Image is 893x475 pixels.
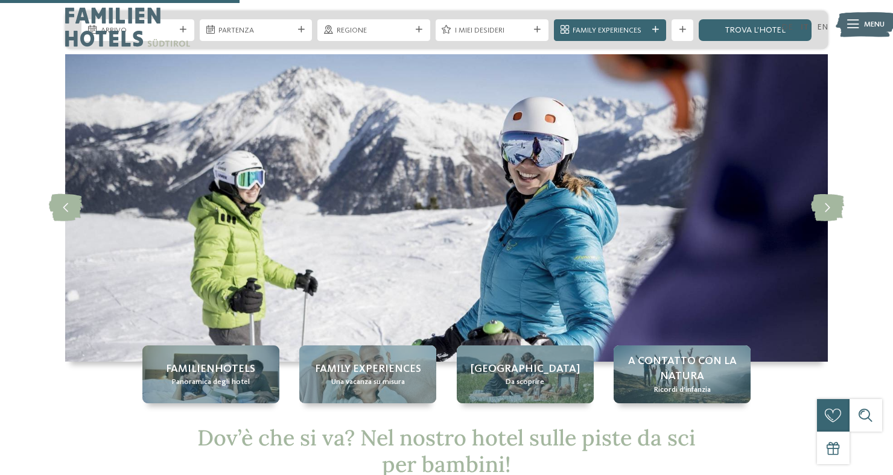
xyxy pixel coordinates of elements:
[654,385,711,395] span: Ricordi d’infanzia
[331,377,405,388] span: Una vacanza su misura
[166,362,255,377] span: Familienhotels
[817,23,828,31] a: EN
[506,377,544,388] span: Da scoprire
[172,377,250,388] span: Panoramica degli hotel
[781,23,793,31] a: DE
[864,19,885,30] span: Menu
[65,54,828,362] img: Hotel sulle piste da sci per bambini: divertimento senza confini
[299,345,436,403] a: Hotel sulle piste da sci per bambini: divertimento senza confini Family experiences Una vacanza s...
[471,362,580,377] span: [GEOGRAPHIC_DATA]
[142,345,279,403] a: Hotel sulle piste da sci per bambini: divertimento senza confini Familienhotels Panoramica degli ...
[801,23,809,31] a: IT
[614,345,751,403] a: Hotel sulle piste da sci per bambini: divertimento senza confini A contatto con la natura Ricordi...
[315,362,421,377] span: Family experiences
[457,345,594,403] a: Hotel sulle piste da sci per bambini: divertimento senza confini [GEOGRAPHIC_DATA] Da scoprire
[624,354,740,384] span: A contatto con la natura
